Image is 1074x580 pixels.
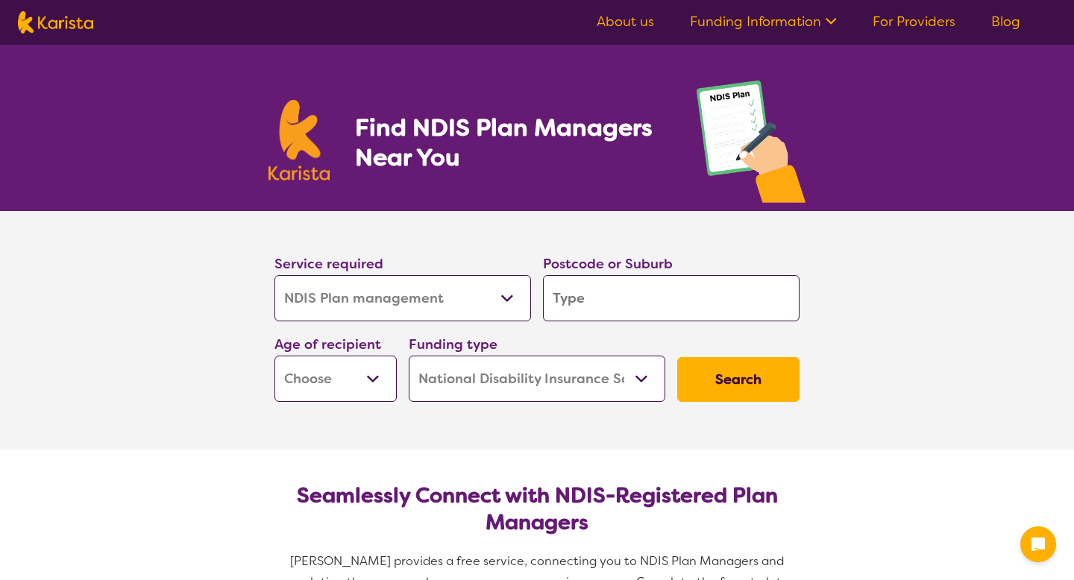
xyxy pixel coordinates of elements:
[268,100,330,180] img: Karista logo
[543,255,673,273] label: Postcode or Suburb
[543,275,800,321] input: Type
[991,13,1020,31] a: Blog
[873,13,955,31] a: For Providers
[677,357,800,402] button: Search
[355,113,667,172] h1: Find NDIS Plan Managers Near You
[286,482,788,536] h2: Seamlessly Connect with NDIS-Registered Plan Managers
[274,335,381,353] label: Age of recipient
[18,11,93,34] img: Karista logo
[274,255,383,273] label: Service required
[690,13,837,31] a: Funding Information
[409,335,497,353] label: Funding type
[597,13,654,31] a: About us
[697,81,805,211] img: plan-management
